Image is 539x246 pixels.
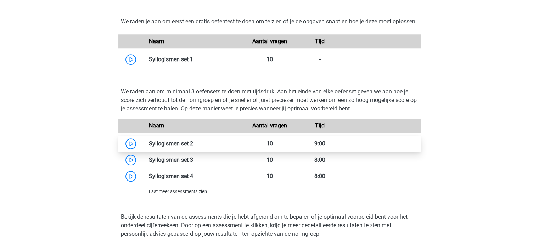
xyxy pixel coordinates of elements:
[121,213,419,238] p: Bekijk de resultaten van de assessments die je hebt afgerond om te bepalen of je optimaal voorber...
[144,121,245,130] div: Naam
[144,172,245,181] div: Syllogismen set 4
[144,37,245,46] div: Naam
[144,139,245,148] div: Syllogismen set 2
[121,17,419,26] p: We raden je aan om eerst een gratis oefentest te doen om te zien of je de opgaven snapt en hoe je...
[149,189,207,194] span: Laat meer assessments zien
[295,37,345,46] div: Tijd
[144,156,245,164] div: Syllogismen set 3
[144,55,245,64] div: Syllogismen set 1
[244,121,294,130] div: Aantal vragen
[121,87,419,113] p: We raden aan om minimaal 3 oefensets te doen met tijdsdruk. Aan het einde van elke oefenset geven...
[295,121,345,130] div: Tijd
[244,37,294,46] div: Aantal vragen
